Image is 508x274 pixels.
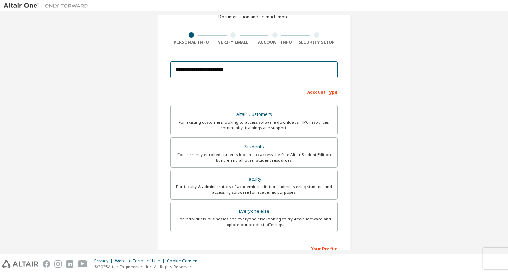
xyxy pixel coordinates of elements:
[212,39,254,45] div: Verify Email
[115,258,167,264] div: Website Terms of Use
[296,39,338,45] div: Security Setup
[66,260,73,268] img: linkedin.svg
[43,260,50,268] img: facebook.svg
[175,110,333,119] div: Altair Customers
[54,260,62,268] img: instagram.svg
[175,174,333,184] div: Faculty
[175,206,333,216] div: Everyone else
[175,216,333,228] div: For individuals, businesses and everyone else looking to try Altair software and explore our prod...
[175,142,333,152] div: Students
[78,260,88,268] img: youtube.svg
[94,264,203,270] p: © 2025 Altair Engineering, Inc. All Rights Reserved.
[175,119,333,131] div: For existing customers looking to access software downloads, HPC resources, community, trainings ...
[170,243,338,254] div: Your Profile
[167,258,203,264] div: Cookie Consent
[2,260,38,268] img: altair_logo.svg
[170,39,212,45] div: Personal Info
[175,152,333,163] div: For currently enrolled students looking to access the free Altair Student Edition bundle and all ...
[94,258,115,264] div: Privacy
[170,86,338,97] div: Account Type
[254,39,296,45] div: Account Info
[4,2,92,9] img: Altair One
[175,184,333,195] div: For faculty & administrators of academic institutions administering students and accessing softwa...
